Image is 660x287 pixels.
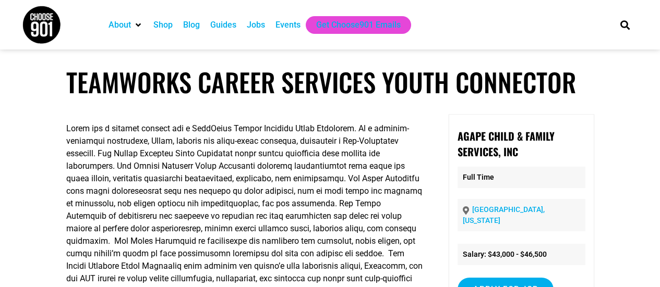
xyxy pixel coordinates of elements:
[66,67,594,97] h1: TeamWorks Career Services Youth Connector
[458,244,585,265] li: Salary: $43,000 - $46,500
[103,16,148,34] div: About
[616,16,633,33] div: Search
[103,16,602,34] nav: Main nav
[463,205,545,224] a: [GEOGRAPHIC_DATA], [US_STATE]
[275,19,301,31] a: Events
[153,19,173,31] a: Shop
[316,19,401,31] a: Get Choose901 Emails
[458,128,555,159] strong: Agape Child & Family Services, Inc
[183,19,200,31] a: Blog
[247,19,265,31] a: Jobs
[458,167,585,188] p: Full Time
[109,19,131,31] a: About
[210,19,236,31] a: Guides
